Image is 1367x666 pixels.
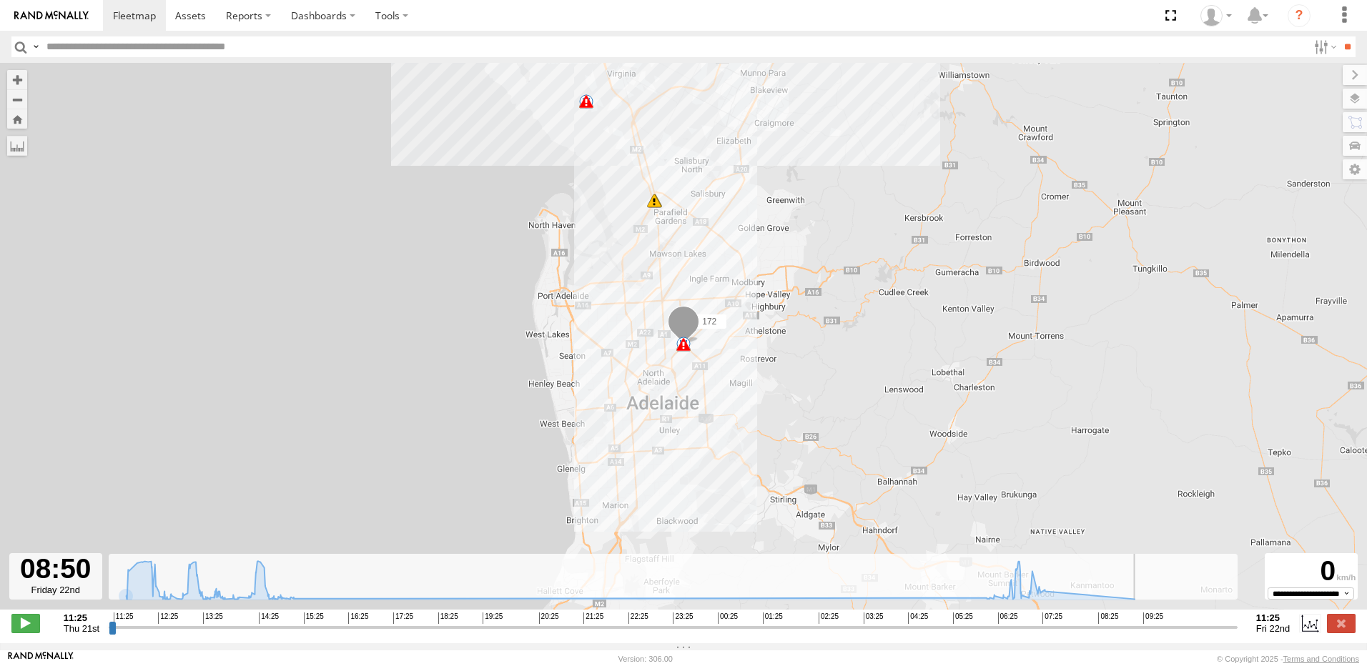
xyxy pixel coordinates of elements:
[702,317,716,327] span: 172
[158,612,178,624] span: 12:25
[618,655,673,663] div: Version: 306.00
[1098,612,1118,624] span: 08:25
[1143,612,1163,624] span: 09:25
[1283,655,1359,663] a: Terms and Conditions
[908,612,928,624] span: 04:25
[763,612,783,624] span: 01:25
[438,612,458,624] span: 18:25
[30,36,41,57] label: Search Query
[7,136,27,156] label: Measure
[64,623,99,634] span: Thu 21st Aug 2025
[1343,159,1367,179] label: Map Settings
[393,612,413,624] span: 17:25
[628,612,648,624] span: 22:25
[819,612,839,624] span: 02:25
[304,612,324,624] span: 15:25
[864,612,884,624] span: 03:25
[11,614,40,632] label: Play/Stop
[1256,612,1290,623] strong: 11:25
[583,612,603,624] span: 21:25
[1288,4,1311,27] i: ?
[7,109,27,129] button: Zoom Home
[718,612,738,624] span: 00:25
[14,11,89,21] img: rand-logo.svg
[673,612,693,624] span: 23:25
[539,612,559,624] span: 20:25
[8,652,74,666] a: Visit our Website
[259,612,279,624] span: 14:25
[1195,5,1237,26] div: Stuart Williams
[1267,555,1356,587] div: 0
[1308,36,1339,57] label: Search Filter Options
[1042,612,1062,624] span: 07:25
[114,612,134,624] span: 11:25
[998,612,1018,624] span: 06:25
[348,612,368,624] span: 16:25
[1327,614,1356,632] label: Close
[64,612,99,623] strong: 11:25
[483,612,503,624] span: 19:25
[7,70,27,89] button: Zoom in
[1217,655,1359,663] div: © Copyright 2025 -
[203,612,223,624] span: 13:25
[1256,623,1290,634] span: Fri 22nd Aug 2025
[953,612,973,624] span: 05:25
[7,89,27,109] button: Zoom out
